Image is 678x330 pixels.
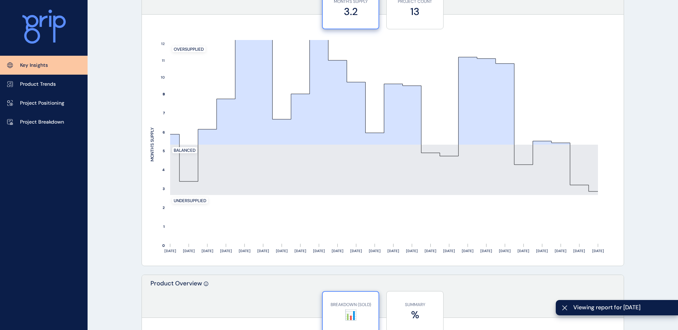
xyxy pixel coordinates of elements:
text: [DATE] [536,249,548,253]
text: [DATE] [462,249,474,253]
text: 6 [163,130,165,135]
text: [DATE] [425,249,436,253]
text: [DATE] [518,249,529,253]
p: Key Insights [20,62,48,69]
text: [DATE] [313,249,325,253]
text: [DATE] [332,249,343,253]
p: BREAKDOWN (SOLD) [326,302,375,308]
text: [DATE] [220,249,232,253]
text: 11 [162,58,165,63]
text: [DATE] [443,249,455,253]
text: [DATE] [573,249,585,253]
text: 1 [163,224,165,229]
label: 📊 [326,308,375,322]
p: Product Overview [150,279,202,317]
text: MONTH'S SUPPLY [149,127,155,161]
text: 10 [161,75,165,80]
text: [DATE] [295,249,306,253]
text: [DATE] [350,249,362,253]
text: [DATE] [276,249,288,253]
text: [DATE] [202,249,213,253]
label: 13 [390,5,440,19]
text: [DATE] [555,249,566,253]
p: SUMMARY [390,302,440,308]
p: Product Trends [20,81,56,88]
text: [DATE] [369,249,381,253]
text: [DATE] [592,249,604,253]
text: [DATE] [387,249,399,253]
text: 7 [163,111,165,115]
p: Project Breakdown [20,119,64,126]
text: [DATE] [239,249,251,253]
text: [DATE] [164,249,176,253]
text: 3 [163,186,165,191]
text: [DATE] [480,249,492,253]
text: [DATE] [183,249,195,253]
p: Project Positioning [20,100,64,107]
text: 12 [161,41,165,46]
text: [DATE] [499,249,511,253]
span: Viewing report for [DATE] [573,304,672,311]
text: 0 [162,243,165,248]
label: 3.2 [326,5,375,19]
label: % [390,308,440,322]
text: 9 [163,92,165,96]
text: [DATE] [406,249,418,253]
text: 2 [163,205,165,210]
text: 4 [162,167,165,172]
text: 5 [163,149,165,153]
text: [DATE] [257,249,269,253]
